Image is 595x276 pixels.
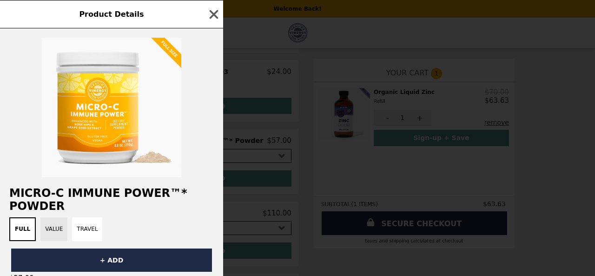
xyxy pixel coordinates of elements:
[42,38,181,177] img: Full
[9,217,36,241] button: Full
[11,249,212,272] button: + ADD
[40,217,67,241] button: Value
[79,10,144,19] span: Product Details
[72,217,102,241] button: Travel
